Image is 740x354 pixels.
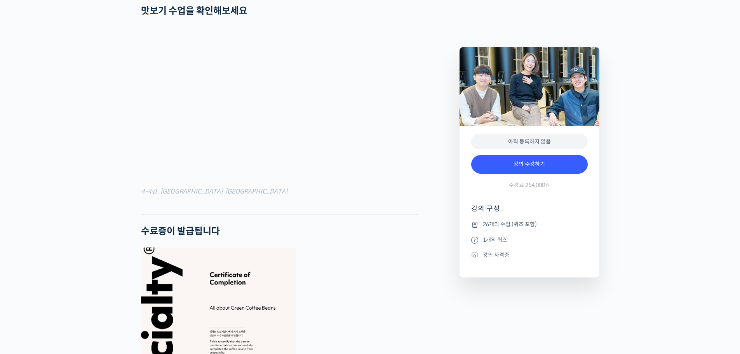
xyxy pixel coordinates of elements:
strong: 맛보기 수업을 확인해보세요 [141,5,247,17]
span: 홈 [24,258,29,264]
li: 강의 자격증 [471,250,588,260]
span: 설정 [120,258,129,264]
a: 강의 수강하기 [471,155,588,174]
a: 대화 [51,246,100,266]
span: 대화 [71,258,80,265]
h4: 강의 구성 [471,204,588,220]
li: 26개의 수업 (퀴즈 포함) [471,220,588,229]
em: 4-4강. [GEOGRAPHIC_DATA], [GEOGRAPHIC_DATA] [141,187,287,195]
h2: 수료증이 발급됩니다 [141,226,418,237]
span: 수강료 254,000원 [509,181,550,189]
a: 설정 [100,246,149,266]
a: 홈 [2,246,51,266]
div: 아직 등록하지 않음 [471,134,588,150]
li: 1개의 퀴즈 [471,235,588,244]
